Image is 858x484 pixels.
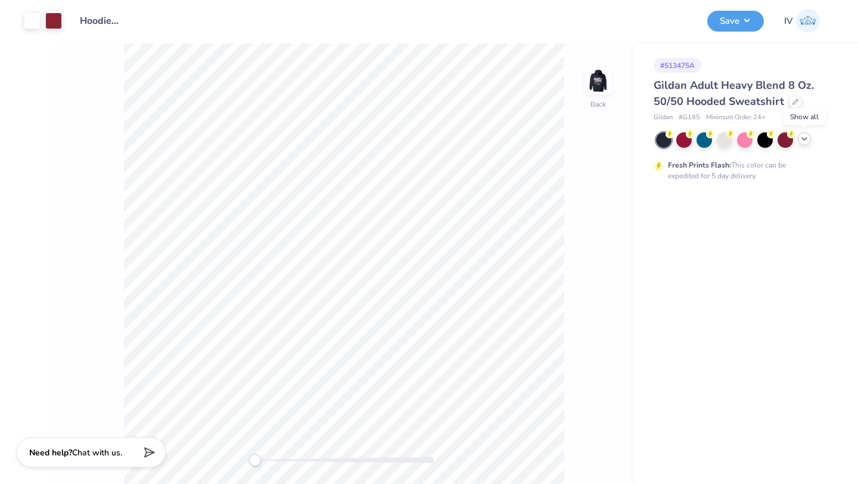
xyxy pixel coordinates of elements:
[29,447,72,458] strong: Need help?
[706,113,766,123] span: Minimum Order: 24 +
[586,69,610,93] img: Back
[590,99,606,110] div: Back
[249,454,261,466] div: Accessibility label
[679,113,700,123] span: # G185
[668,160,815,181] div: This color can be expedited for 5 day delivery.
[784,14,793,28] span: IV
[668,160,731,170] strong: Fresh Prints Flash:
[779,9,825,33] a: IV
[654,58,701,73] div: # 513475A
[654,78,814,108] span: Gildan Adult Heavy Blend 8 Oz. 50/50 Hooded Sweatshirt
[796,9,820,33] img: Isha Veturkar
[784,108,825,125] div: Show all
[707,11,764,32] button: Save
[71,9,129,33] input: Untitled Design
[72,447,122,458] span: Chat with us.
[654,113,673,123] span: Gildan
